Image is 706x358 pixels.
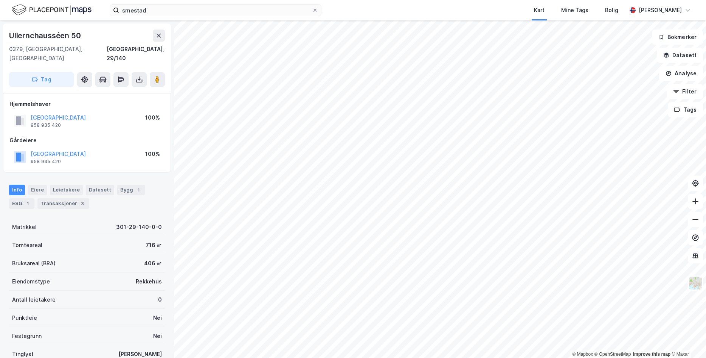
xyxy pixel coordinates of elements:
[9,198,34,209] div: ESG
[79,200,86,207] div: 3
[28,185,47,195] div: Eiere
[145,113,160,122] div: 100%
[117,185,145,195] div: Bygg
[145,149,160,159] div: 100%
[572,352,593,357] a: Mapbox
[31,159,61,165] div: 958 935 420
[146,241,162,250] div: 716 ㎡
[153,332,162,341] div: Nei
[688,276,703,290] img: Z
[119,5,312,16] input: Søk på adresse, matrikkel, gårdeiere, leietakere eller personer
[668,322,706,358] iframe: Chat Widget
[9,30,82,42] div: Ullernchausséen 50
[639,6,682,15] div: [PERSON_NAME]
[12,241,42,250] div: Tomteareal
[12,277,50,286] div: Eiendomstype
[594,352,631,357] a: OpenStreetMap
[9,72,74,87] button: Tag
[50,185,83,195] div: Leietakere
[9,136,164,145] div: Gårdeiere
[12,313,37,322] div: Punktleie
[9,185,25,195] div: Info
[9,45,107,63] div: 0379, [GEOGRAPHIC_DATA], [GEOGRAPHIC_DATA]
[12,3,92,17] img: logo.f888ab2527a4732fd821a326f86c7f29.svg
[136,277,162,286] div: Rekkehus
[144,259,162,268] div: 406 ㎡
[652,30,703,45] button: Bokmerker
[668,102,703,117] button: Tags
[12,259,56,268] div: Bruksareal (BRA)
[158,295,162,304] div: 0
[657,48,703,63] button: Datasett
[37,198,89,209] div: Transaksjoner
[12,223,37,232] div: Matrikkel
[153,313,162,322] div: Nei
[12,332,42,341] div: Festegrunn
[107,45,165,63] div: [GEOGRAPHIC_DATA], 29/140
[605,6,618,15] div: Bolig
[12,295,56,304] div: Antall leietakere
[659,66,703,81] button: Analyse
[31,122,61,128] div: 958 935 420
[24,200,31,207] div: 1
[86,185,114,195] div: Datasett
[534,6,545,15] div: Kart
[633,352,670,357] a: Improve this map
[668,322,706,358] div: Kontrollprogram for chat
[9,100,164,109] div: Hjemmelshaver
[116,223,162,232] div: 301-29-140-0-0
[135,186,142,194] div: 1
[667,84,703,99] button: Filter
[561,6,588,15] div: Mine Tags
